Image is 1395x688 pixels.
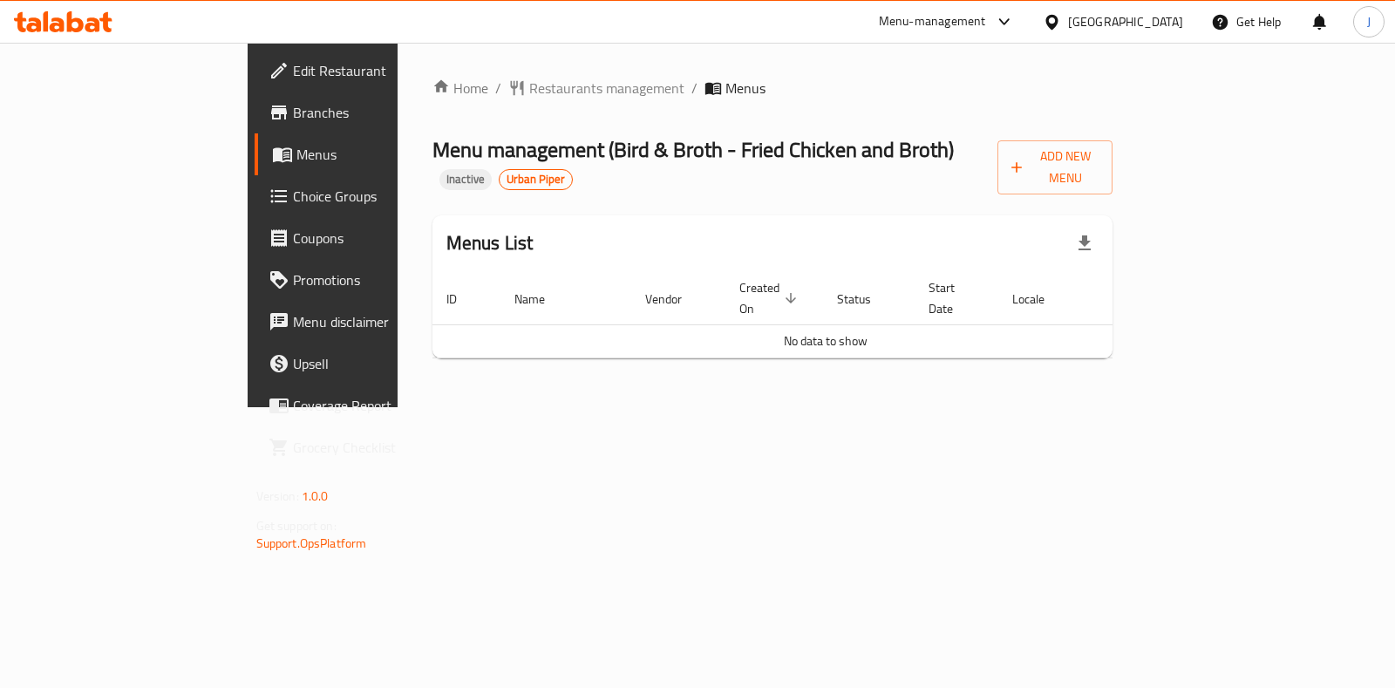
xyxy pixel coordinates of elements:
[255,426,480,468] a: Grocery Checklist
[293,395,466,416] span: Coverage Report
[255,217,480,259] a: Coupons
[255,301,480,343] a: Menu disclaimer
[1011,146,1099,189] span: Add New Menu
[293,228,466,249] span: Coupons
[784,330,868,352] span: No data to show
[432,78,1113,99] nav: breadcrumb
[255,175,480,217] a: Choice Groups
[645,289,704,310] span: Vendor
[293,186,466,207] span: Choice Groups
[296,144,466,165] span: Menus
[514,289,568,310] span: Name
[1068,12,1183,31] div: [GEOGRAPHIC_DATA]
[256,485,299,507] span: Version:
[255,385,480,426] a: Coverage Report
[255,133,480,175] a: Menus
[255,259,480,301] a: Promotions
[446,230,534,256] h2: Menus List
[1064,222,1106,264] div: Export file
[495,78,501,99] li: /
[432,130,954,169] span: Menu management ( Bird & Broth - Fried Chicken and Broth )
[255,343,480,385] a: Upsell
[293,102,466,123] span: Branches
[879,11,986,32] div: Menu-management
[929,277,977,319] span: Start Date
[256,514,337,537] span: Get support on:
[1367,12,1371,31] span: J
[293,437,466,458] span: Grocery Checklist
[1088,272,1219,325] th: Actions
[256,532,367,555] a: Support.OpsPlatform
[255,92,480,133] a: Branches
[725,78,766,99] span: Menus
[837,289,894,310] span: Status
[293,311,466,332] span: Menu disclaimer
[529,78,684,99] span: Restaurants management
[508,78,684,99] a: Restaurants management
[1012,289,1067,310] span: Locale
[997,140,1113,194] button: Add New Menu
[500,172,572,187] span: Urban Piper
[293,60,466,81] span: Edit Restaurant
[691,78,697,99] li: /
[446,289,480,310] span: ID
[302,485,329,507] span: 1.0.0
[432,272,1219,358] table: enhanced table
[293,353,466,374] span: Upsell
[255,50,480,92] a: Edit Restaurant
[293,269,466,290] span: Promotions
[739,277,802,319] span: Created On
